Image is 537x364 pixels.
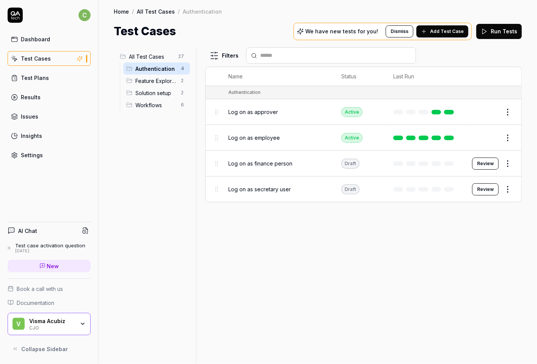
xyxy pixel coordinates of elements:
[8,242,91,254] a: Test case activation question[DATE]
[8,285,91,293] a: Book a call with us
[8,260,91,272] a: New
[8,148,91,162] a: Settings
[13,318,25,330] span: V
[472,183,499,195] button: Review
[178,100,187,109] span: 6
[135,89,176,97] span: Solution setup
[341,159,360,169] div: Draft
[8,32,91,47] a: Dashboard
[129,53,174,61] span: All Test Cases
[341,107,363,117] div: Active
[221,67,334,86] th: Name
[135,77,176,85] span: Feature Exploration
[21,35,50,43] div: Dashboard
[21,132,42,140] div: Insights
[178,76,187,85] span: 2
[416,25,468,37] button: Add Test Case
[15,242,85,248] div: Test case activation question
[21,112,38,120] div: Issues
[8,128,91,143] a: Insights
[341,184,360,194] div: Draft
[205,48,243,63] button: Filters
[17,285,63,293] span: Book a call with us
[206,125,521,151] tr: Log on as employeeActive
[21,151,43,159] div: Settings
[8,51,91,66] a: Test Cases
[228,159,292,167] span: Log on as finance person
[17,299,54,307] span: Documentation
[178,8,180,15] div: /
[386,25,413,37] button: Dismiss
[178,88,187,97] span: 2
[228,185,291,193] span: Log on as secretary user
[15,248,85,254] div: [DATE]
[341,133,363,143] div: Active
[135,101,176,109] span: Workflows
[334,67,386,86] th: Status
[79,9,91,21] span: c
[21,345,68,353] span: Collapse Sidebar
[206,151,521,177] tr: Log on as finance personDraftReview
[228,134,280,142] span: Log on as employee
[8,90,91,105] a: Results
[206,177,521,202] tr: Log on as secretary userDraftReview
[8,313,91,336] button: VVisma AcubizCJO
[228,108,278,116] span: Log on as approver
[8,299,91,307] a: Documentation
[472,158,499,170] button: Review
[8,341,91,356] button: Collapse Sidebar
[476,24,522,39] button: Run Tests
[21,55,51,62] div: Test Cases
[206,99,521,125] tr: Log on as approverActive
[228,89,261,96] div: Authentication
[79,8,91,23] button: c
[305,29,378,34] p: We have new tests for you!
[114,8,129,15] a: Home
[123,62,190,75] div: Drag to reorderAuthentication4
[132,8,134,15] div: /
[123,75,190,87] div: Drag to reorderFeature Exploration2
[123,99,190,111] div: Drag to reorderWorkflows6
[29,318,75,325] div: Visma Acubiz
[183,8,222,15] div: Authentication
[21,93,41,101] div: Results
[123,87,190,99] div: Drag to reorderSolution setup2
[47,262,59,270] span: New
[114,23,176,40] h1: Test Cases
[8,109,91,124] a: Issues
[8,70,91,85] a: Test Plans
[430,28,464,35] span: Add Test Case
[18,227,37,235] h4: AI Chat
[386,67,465,86] th: Last Run
[137,8,175,15] a: All Test Cases
[135,65,176,73] span: Authentication
[29,324,75,330] div: CJO
[21,74,49,82] div: Test Plans
[175,52,187,61] span: 27
[178,64,187,73] span: 4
